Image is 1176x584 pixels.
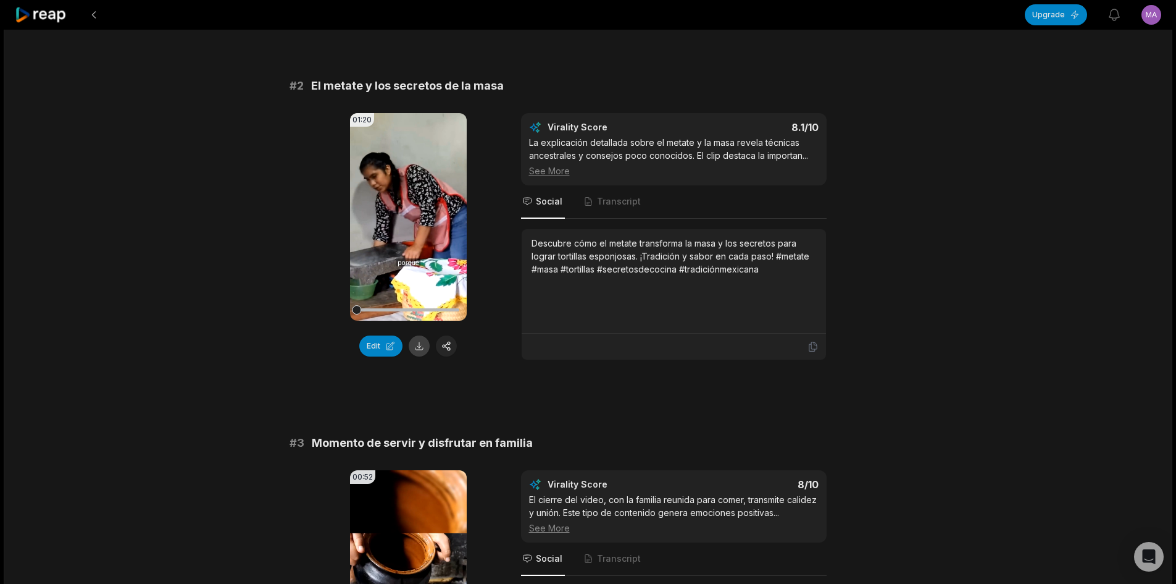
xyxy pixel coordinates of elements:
[597,552,641,565] span: Transcript
[686,478,819,491] div: 8 /10
[548,121,680,133] div: Virality Score
[521,185,827,219] nav: Tabs
[312,434,533,452] span: Momento de servir y disfrutar en familia
[1134,542,1164,572] div: Open Intercom Messenger
[311,77,504,95] span: El metate y los secretos de la masa
[521,543,827,576] nav: Tabs
[536,552,562,565] span: Social
[359,336,402,357] button: Edit
[529,493,819,535] div: El cierre del video, con la familia reunida para comer, transmite calidez y unión. Este tipo de c...
[350,113,467,321] video: Your browser does not support mp4 format.
[290,434,304,452] span: # 3
[686,121,819,133] div: 8.1 /10
[529,136,819,177] div: La explicación detallada sobre el metate y la masa revela técnicas ancestrales y consejos poco co...
[597,195,641,208] span: Transcript
[529,164,819,177] div: See More
[290,77,304,95] span: # 2
[529,522,819,535] div: See More
[548,478,680,491] div: Virality Score
[532,237,816,276] div: Descubre cómo el metate transforma la masa y los secretos para lograr tortillas esponjosas. ¡Trad...
[536,195,562,208] span: Social
[1025,4,1087,25] button: Upgrade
